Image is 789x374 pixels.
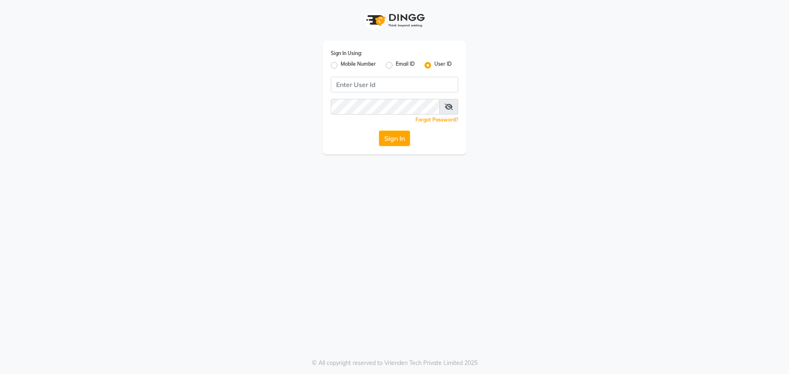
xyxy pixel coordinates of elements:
label: User ID [434,60,452,70]
label: Email ID [396,60,415,70]
img: logo1.svg [362,8,427,32]
input: Username [331,99,440,115]
label: Mobile Number [341,60,376,70]
label: Sign In Using: [331,50,362,57]
button: Sign In [379,131,410,146]
a: Forgot Password? [415,117,458,123]
input: Username [331,77,458,92]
